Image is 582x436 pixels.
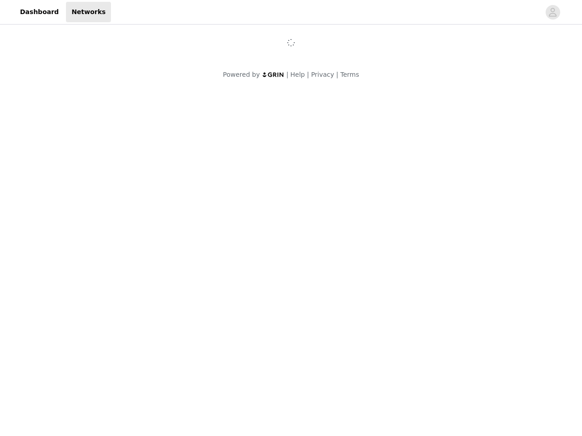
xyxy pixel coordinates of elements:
[307,71,309,78] span: |
[548,5,557,20] div: avatar
[66,2,111,22] a: Networks
[223,71,260,78] span: Powered by
[291,71,305,78] a: Help
[340,71,359,78] a: Terms
[262,72,285,78] img: logo
[15,2,64,22] a: Dashboard
[336,71,338,78] span: |
[286,71,289,78] span: |
[311,71,334,78] a: Privacy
